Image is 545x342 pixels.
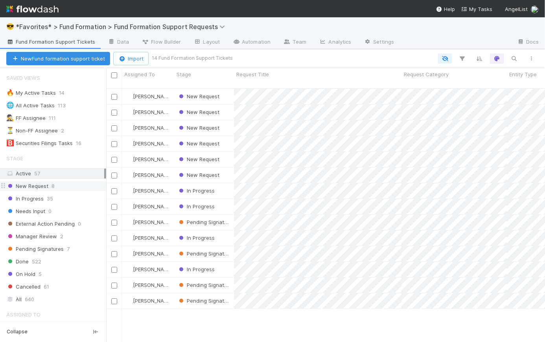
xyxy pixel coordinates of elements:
div: [PERSON_NAME] [125,155,170,163]
span: Entity Type [509,70,537,78]
span: Pending Signatures [177,219,235,225]
span: New Request [177,140,219,147]
button: NewFund formation support ticket [6,52,110,65]
span: 8 [52,181,55,191]
a: Docs [511,36,545,49]
div: [PERSON_NAME] [125,281,170,289]
div: New Request [177,92,219,100]
span: [PERSON_NAME] [133,172,173,178]
input: Toggle Row Selected [111,157,117,163]
div: [PERSON_NAME] [125,218,170,226]
span: [PERSON_NAME] [133,140,173,147]
div: [PERSON_NAME] [125,140,170,147]
div: [PERSON_NAME] [125,250,170,257]
span: New Request [177,172,219,178]
img: avatar_b467e446-68e1-4310-82a7-76c532dc3f4b.png [125,188,132,194]
img: avatar_b467e446-68e1-4310-82a7-76c532dc3f4b.png [125,282,132,288]
img: avatar_b467e446-68e1-4310-82a7-76c532dc3f4b.png [125,109,132,115]
img: avatar_b467e446-68e1-4310-82a7-76c532dc3f4b.png [125,266,132,272]
span: 🔥 [6,89,14,96]
span: 🌐 [6,102,14,108]
div: Non-FF Assignee [6,126,58,136]
div: Pending Signatures [177,250,230,257]
input: Toggle Row Selected [111,188,117,194]
span: 😎 [6,23,14,30]
span: In Progress [6,194,44,204]
img: avatar_b467e446-68e1-4310-82a7-76c532dc3f4b.png [125,203,132,210]
span: [PERSON_NAME] [133,250,173,257]
span: 🕵️‍♂️ [6,114,14,121]
span: 57 [34,170,40,177]
div: [PERSON_NAME] [125,202,170,210]
input: Toggle Row Selected [111,235,117,241]
img: avatar_b467e446-68e1-4310-82a7-76c532dc3f4b.png [125,250,132,257]
div: In Progress [177,234,215,242]
span: Needs Input [6,206,45,216]
span: 7 [67,244,70,254]
span: 61 [44,282,49,292]
span: ⏳ [6,127,14,134]
span: New Request [6,181,48,191]
span: Pending Signatures [177,250,235,257]
span: [PERSON_NAME] [133,298,173,304]
a: Flow Builder [135,36,187,49]
div: In Progress [177,187,215,195]
input: Toggle Row Selected [111,94,117,100]
div: Pending Signatures [177,297,230,305]
a: Team [277,36,313,49]
div: Help [436,5,455,13]
img: avatar_b467e446-68e1-4310-82a7-76c532dc3f4b.png [125,140,132,147]
input: Toggle Row Selected [111,204,117,210]
span: 0 [78,219,81,229]
span: 2 [61,126,72,136]
span: Collapse [7,328,28,335]
div: My Active Tasks [6,88,56,98]
div: [PERSON_NAME] [125,187,170,195]
div: [PERSON_NAME] [125,108,170,116]
a: Automation [226,36,277,49]
span: 5 [39,269,42,279]
span: New Request [177,156,219,162]
span: 0 [48,206,52,216]
span: Assigned To [6,307,41,322]
img: logo-inverted-e16ddd16eac7371096b0.svg [6,2,59,16]
div: New Request [177,108,219,116]
span: Flow Builder [142,38,181,46]
div: [PERSON_NAME] [125,234,170,242]
img: avatar_b467e446-68e1-4310-82a7-76c532dc3f4b.png [125,93,132,99]
span: 111 [49,113,64,123]
span: [PERSON_NAME] [133,109,173,115]
div: [PERSON_NAME] [125,171,170,179]
div: [PERSON_NAME] [125,265,170,273]
span: [PERSON_NAME] [133,188,173,194]
div: FF Assignee [6,113,46,123]
input: Toggle Row Selected [111,220,117,226]
img: avatar_b467e446-68e1-4310-82a7-76c532dc3f4b.png [531,6,539,13]
a: Data [101,36,135,49]
span: In Progress [177,235,215,241]
span: Pending Signatures [6,244,64,254]
span: 14 [59,88,72,98]
span: New Request [177,109,219,115]
a: Layout [188,36,226,49]
div: Active [6,169,104,178]
div: All [6,294,104,304]
span: Pending Signatures [177,298,235,304]
div: [PERSON_NAME] [125,92,170,100]
span: Stage [177,70,191,78]
span: AngelList [505,6,528,12]
span: [PERSON_NAME] [133,93,173,99]
span: In Progress [177,188,215,194]
input: Toggle Row Selected [111,251,117,257]
div: In Progress [177,202,215,210]
span: [PERSON_NAME] [133,203,173,210]
img: avatar_b467e446-68e1-4310-82a7-76c532dc3f4b.png [125,125,132,131]
input: Toggle Row Selected [111,173,117,178]
input: Toggle All Rows Selected [111,72,117,78]
span: 522 [32,257,41,267]
span: [PERSON_NAME] [133,235,173,241]
span: Cancelled [6,282,41,292]
span: *Favorites* > Fund Formation > Fund Formation Support Requests [16,23,229,31]
span: [PERSON_NAME] [133,125,173,131]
